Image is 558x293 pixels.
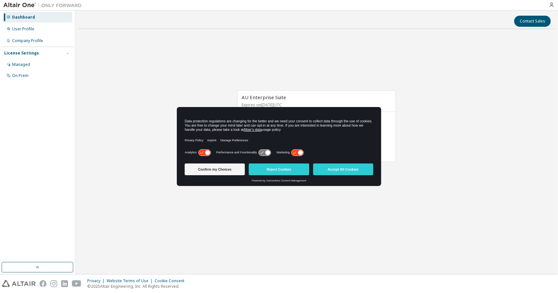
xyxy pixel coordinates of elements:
[87,284,188,289] p: © 2025 Altair Engineering, Inc. All Rights Reserved.
[2,280,36,287] img: altair_logo.svg
[12,26,34,32] div: User Profile
[72,280,81,287] img: youtube.svg
[61,280,68,287] img: linkedin.svg
[242,102,390,108] p: Expires on [DATE] UTC
[87,278,107,284] div: Privacy
[107,278,155,284] div: Website Terms of Use
[40,280,46,287] img: facebook.svg
[155,278,188,284] div: Cookie Consent
[514,16,551,27] button: Contact Sales
[4,51,39,56] div: License Settings
[12,73,28,78] div: On Prem
[12,38,43,43] div: Company Profile
[50,280,57,287] img: instagram.svg
[242,94,286,100] span: AU Enterprise Suite
[3,2,85,8] img: Altair One
[12,62,30,67] div: Managed
[12,15,35,20] div: Dashboard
